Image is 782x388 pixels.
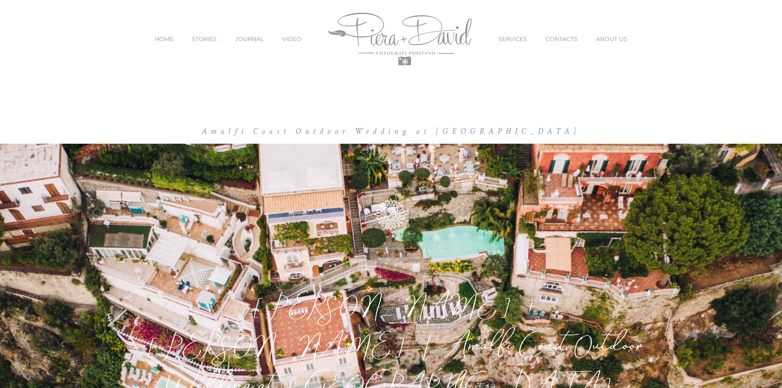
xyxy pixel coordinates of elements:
[498,36,527,42] span: SERVICES
[192,22,217,56] a: STORIES
[235,36,264,42] span: JOURNAL
[374,198,407,230] img: ghiri_bianco
[596,22,627,56] a: ABOUT US
[546,22,578,56] a: CONTACTS
[151,127,631,135] h6: Amalfi Coast Outdoor Wedding at [GEOGRAPHIC_DATA]
[282,22,301,56] a: VIDEO
[546,36,578,42] span: CONTACTS
[328,13,472,65] img: Piera Plus David Photography Positano Logo
[155,22,173,56] a: HOME
[155,36,173,42] span: HOME
[596,36,627,42] span: ABOUT US
[235,22,264,56] a: JOURNAL
[282,36,301,42] span: VIDEO
[192,36,217,42] span: STORIES
[498,22,527,56] a: SERVICES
